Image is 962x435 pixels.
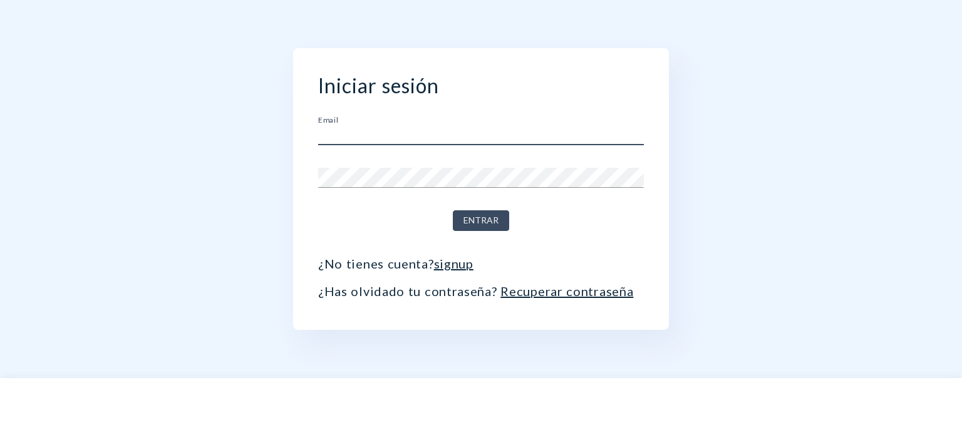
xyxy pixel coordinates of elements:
[318,73,644,98] h2: Iniciar sesión
[318,116,338,123] label: Email
[318,256,644,271] p: ¿No tienes cuenta?
[434,256,473,271] a: signup
[463,213,499,228] span: Entrar
[318,284,644,299] p: ¿Has olvidado tu contraseña?
[500,284,633,299] a: Recuperar contraseña
[453,210,509,231] button: Entrar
